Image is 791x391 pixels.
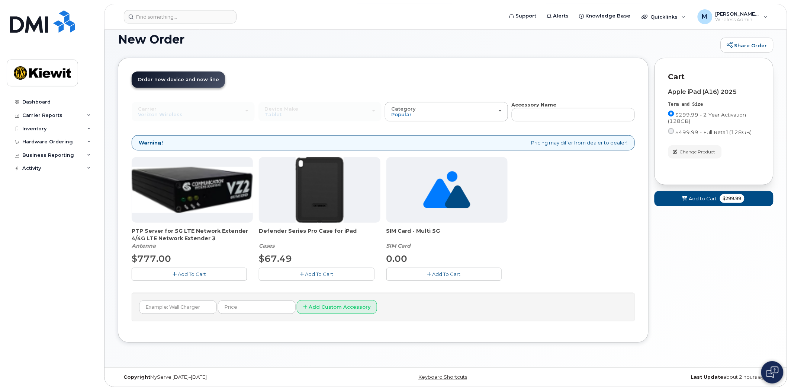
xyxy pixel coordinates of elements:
[702,12,708,21] span: M
[132,242,156,249] em: Antenna
[423,157,470,223] img: no_image_found-2caef05468ed5679b831cfe6fc140e25e0c280774317ffc20a367ab7fd17291e.png
[139,301,217,314] input: Example: Wall Charger
[178,271,206,277] span: Add To Cart
[637,9,691,24] div: Quicklinks
[124,10,237,23] input: Find something...
[542,9,574,23] a: Alerts
[668,101,760,108] div: Term and Size
[553,12,569,20] span: Alerts
[386,227,508,242] span: SIM Card - Multi 5G
[766,366,779,378] img: Open chat
[305,271,333,277] span: Add To Cart
[391,111,412,117] span: Popular
[655,191,774,206] button: Add to Cart $299.99
[118,374,337,380] div: MyServe [DATE]–[DATE]
[391,106,416,112] span: Category
[676,129,752,135] span: $499.99 - Full Retail (128GB)
[218,301,296,314] input: Price
[574,9,636,23] a: Knowledge Base
[385,102,508,121] button: Category Popular
[721,38,774,53] a: Share Order
[386,253,408,264] span: 0.00
[668,71,760,82] p: Cart
[118,33,717,46] h1: New Order
[418,374,467,380] a: Keyboard Shortcuts
[586,12,631,20] span: Knowledge Base
[668,111,674,117] input: $299.99 - 2 Year Activation (128GB)
[512,102,557,108] strong: Accessory Name
[132,167,253,213] img: Casa_Sysem.png
[386,268,502,281] button: Add To Cart
[692,9,773,24] div: Melissa.Arnsdorff
[259,268,374,281] button: Add To Cart
[668,112,746,124] span: $299.99 - 2 Year Activation (128GB)
[139,139,163,146] strong: Warning!
[123,374,150,380] strong: Copyright
[138,77,219,82] span: Order new device and new line
[680,149,716,155] span: Change Product
[386,227,508,249] div: SIM Card - Multi 5G
[668,128,674,134] input: $499.99 - Full Retail (128GB)
[504,9,542,23] a: Support
[297,300,377,314] button: Add Custom Accessory
[259,253,292,264] span: $67.49
[691,374,724,380] strong: Last Update
[132,253,171,264] span: $777.00
[132,227,253,249] div: PTP Server for 5G LTE Network Extender 4/4G LTE Network Extender 3
[555,374,774,380] div: about 2 hours ago
[516,12,537,20] span: Support
[720,194,745,203] span: $299.99
[668,145,722,158] button: Change Product
[433,271,461,277] span: Add To Cart
[259,227,380,242] span: Defender Series Pro Case for iPad
[132,135,635,150] div: Pricing may differ from dealer to dealer!
[716,11,760,17] span: [PERSON_NAME].[PERSON_NAME]
[296,157,344,223] img: defenderipad10thgen.png
[651,14,678,20] span: Quicklinks
[386,242,411,249] em: SIM Card
[132,268,247,281] button: Add To Cart
[132,227,253,242] span: PTP Server for 5G LTE Network Extender 4/4G LTE Network Extender 3
[668,89,760,95] div: Apple iPad (A16) 2025
[259,227,380,249] div: Defender Series Pro Case for iPad
[716,17,760,23] span: Wireless Admin
[689,195,717,202] span: Add to Cart
[259,242,274,249] em: Cases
